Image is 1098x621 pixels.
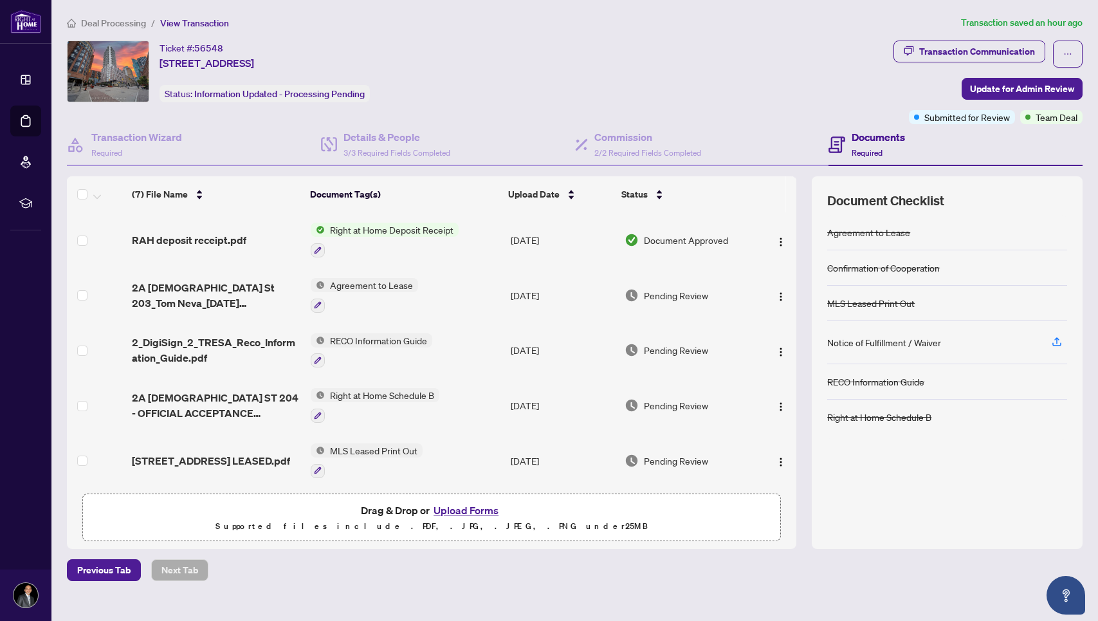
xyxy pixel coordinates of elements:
th: Status [616,176,754,212]
button: Logo [771,340,791,360]
img: Document Status [625,343,639,357]
img: Logo [776,347,786,357]
span: [STREET_ADDRESS] [160,55,254,71]
p: Supported files include .PDF, .JPG, .JPEG, .PNG under 25 MB [91,519,773,534]
th: (7) File Name [127,176,305,212]
button: Logo [771,230,791,250]
span: Information Updated - Processing Pending [194,88,365,100]
img: IMG-C12372253_1.jpg [68,41,149,102]
span: Document Approved [644,233,728,247]
span: 56548 [194,42,223,54]
h4: Commission [594,129,701,145]
button: Open asap [1047,576,1085,615]
img: Profile Icon [14,583,38,607]
td: [DATE] [506,268,619,323]
button: Status IconRight at Home Deposit Receipt [311,223,459,257]
span: [STREET_ADDRESS] LEASED.pdf [132,453,290,468]
img: Status Icon [311,388,325,402]
img: Status Icon [311,278,325,292]
button: Previous Tab [67,559,141,581]
button: Status IconAgreement to Lease [311,278,418,313]
img: Logo [776,237,786,247]
td: [DATE] [506,378,619,433]
span: Right at Home Deposit Receipt [325,223,459,237]
span: RECO Information Guide [325,333,432,348]
img: Status Icon [311,333,325,348]
span: MLS Leased Print Out [325,443,423,458]
h4: Details & People [343,129,450,145]
article: Transaction saved an hour ago [961,15,1083,30]
div: Status: [160,85,370,102]
span: home [67,19,76,28]
td: [DATE] [506,433,619,488]
span: 2A [DEMOGRAPHIC_DATA] St 203_Tom Neva_[DATE] 09_48_38.pdf [132,280,300,311]
span: (7) File Name [132,187,188,201]
span: Submitted for Review [924,110,1010,124]
img: Logo [776,292,786,302]
span: Pending Review [644,343,708,357]
div: Notice of Fulfillment / Waiver [827,335,941,349]
span: View Transaction [160,17,229,29]
span: 2/2 Required Fields Completed [594,148,701,158]
span: ellipsis [1063,50,1072,59]
span: Status [621,187,648,201]
img: Logo [776,457,786,467]
span: Upload Date [508,187,560,201]
img: Document Status [625,233,639,247]
span: Required [852,148,883,158]
span: 2A [DEMOGRAPHIC_DATA] ST 204 - OFFICIAL ACCEPTANCE SIGNED.pdf [132,390,300,421]
div: Transaction Communication [919,41,1035,62]
div: RECO Information Guide [827,375,924,389]
td: [DATE] [506,323,619,378]
div: Confirmation of Cooperation [827,261,940,275]
button: Status IconMLS Leased Print Out [311,443,423,478]
span: Pending Review [644,454,708,468]
button: Status IconRECO Information Guide [311,333,432,368]
button: Logo [771,285,791,306]
span: Pending Review [644,398,708,412]
button: Next Tab [151,559,208,581]
span: Required [91,148,122,158]
span: Right at Home Schedule B [325,388,439,402]
div: Ticket #: [160,41,223,55]
span: 2_DigiSign_2_TRESA_Reco_Information_Guide.pdf [132,335,300,366]
span: Document Checklist [827,192,944,210]
button: Upload Forms [430,502,502,519]
span: Team Deal [1036,110,1077,124]
img: logo [10,10,41,33]
span: RAH deposit receipt.pdf [132,232,246,248]
button: Status IconRight at Home Schedule B [311,388,439,423]
img: Document Status [625,454,639,468]
div: Agreement to Lease [827,225,910,239]
th: Document Tag(s) [305,176,504,212]
button: Logo [771,395,791,416]
span: Drag & Drop or [361,502,502,519]
span: Drag & Drop orUpload FormsSupported files include .PDF, .JPG, .JPEG, .PNG under25MB [83,494,780,542]
h4: Documents [852,129,905,145]
h4: Transaction Wizard [91,129,182,145]
span: 3/3 Required Fields Completed [343,148,450,158]
button: Transaction Communication [893,41,1045,62]
button: Update for Admin Review [962,78,1083,100]
img: Status Icon [311,443,325,458]
img: Status Icon [311,223,325,237]
span: Deal Processing [81,17,146,29]
span: Update for Admin Review [970,79,1074,99]
button: Logo [771,450,791,471]
img: Document Status [625,398,639,412]
img: Logo [776,402,786,412]
span: Agreement to Lease [325,278,418,292]
td: [DATE] [506,212,619,268]
div: Right at Home Schedule B [827,410,931,424]
th: Upload Date [503,176,616,212]
span: Previous Tab [77,560,131,580]
img: Document Status [625,288,639,302]
span: Pending Review [644,288,708,302]
div: MLS Leased Print Out [827,296,915,310]
li: / [151,15,155,30]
